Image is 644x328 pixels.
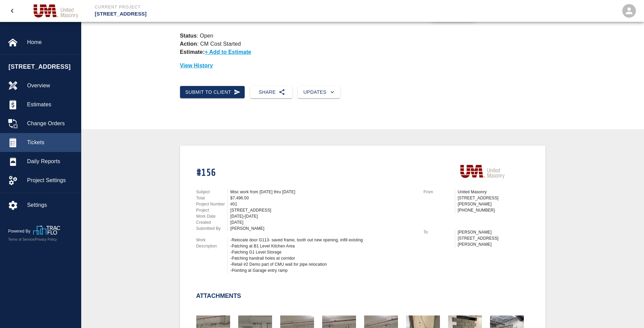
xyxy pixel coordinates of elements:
p: : CM Cost Started [180,41,241,47]
img: United Masonry [31,1,81,20]
strong: Status [180,33,197,39]
button: open drawer [4,3,20,19]
p: Total [196,195,227,201]
a: Privacy Policy [35,238,57,241]
p: United Masonry [458,189,529,195]
p: [STREET_ADDRESS][PERSON_NAME] [458,195,529,207]
img: TracFlo [33,225,60,235]
p: From [424,189,455,195]
div: [PERSON_NAME] [230,225,416,232]
button: Share [250,86,292,99]
h1: #156 [196,167,416,179]
p: + Add to Estimate [205,49,251,55]
span: | [34,238,35,241]
p: [STREET_ADDRESS] [95,10,359,18]
div: -Relocate door G113- saved frame, tooth out new opening, infill existing -Patching at B1 Level Ki... [230,237,416,274]
strong: Action [180,41,197,47]
p: Subject [196,189,227,195]
div: [STREET_ADDRESS] [230,207,416,213]
span: Project Settings [27,176,75,184]
div: [DATE]-[DATE] [230,213,416,219]
p: : Open [180,32,546,40]
p: Work Description [196,237,227,249]
div: $7,496.00 [230,195,416,201]
p: Work Date [196,213,227,219]
div: Misc work from [DATE] thru [DATE] [230,189,416,195]
p: To [424,229,455,235]
p: Project Number [196,201,227,207]
iframe: Chat Widget [610,296,644,328]
div: [DATE] [230,219,416,225]
span: Tickets [27,138,75,147]
div: #01 [230,201,416,207]
strong: Estimate: [180,49,205,55]
p: Created [196,219,227,225]
p: [PERSON_NAME] [458,229,529,235]
a: Terms of Service [8,238,34,241]
span: [STREET_ADDRESS] [8,62,77,71]
span: Home [27,38,75,46]
button: Updates [298,86,340,99]
p: Project [196,207,227,213]
h2: Attachments [196,292,241,300]
p: Powered By [8,228,33,234]
span: Settings [27,201,75,209]
span: Overview [27,82,75,90]
span: Change Orders [27,119,75,128]
button: Submit to Client [180,86,245,99]
span: Daily Reports [27,157,75,166]
p: Current Project [95,4,359,10]
p: Submitted By [196,225,227,232]
p: [STREET_ADDRESS][PERSON_NAME] [458,235,529,247]
p: [PHONE_NUMBER] [458,207,529,213]
img: United Masonry [458,162,508,181]
span: Estimates [27,101,75,109]
p: View History [180,62,546,70]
